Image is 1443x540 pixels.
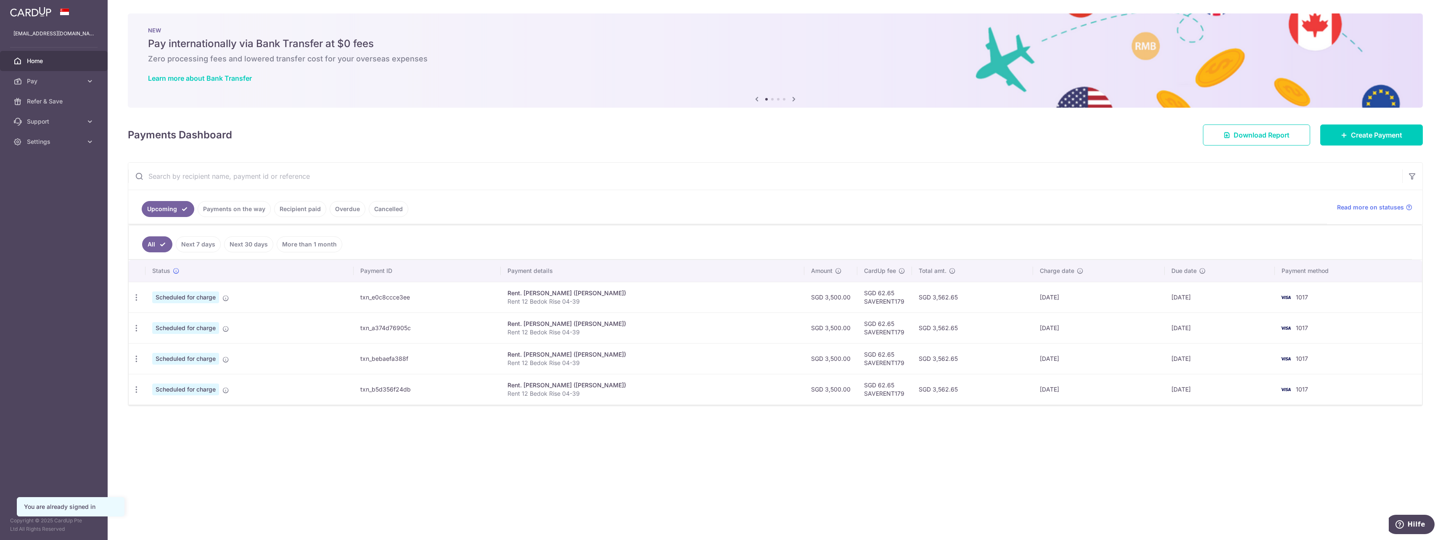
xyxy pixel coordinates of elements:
td: txn_e0c8ccce3ee [354,282,501,312]
td: SGD 62.65 SAVERENT179 [857,343,912,374]
td: SGD 3,562.65 [912,343,1033,374]
span: Total amt. [919,267,946,275]
span: 1017 [1296,294,1308,301]
td: txn_a374d76905c [354,312,501,343]
img: Bank transfer banner [128,13,1423,108]
span: Settings [27,138,82,146]
td: [DATE] [1033,312,1165,343]
span: 1017 [1296,386,1308,393]
td: txn_b5d356f24db [354,374,501,405]
span: Scheduled for charge [152,322,219,334]
img: Bank Card [1277,354,1294,364]
a: More than 1 month [277,236,342,252]
a: Recipient paid [274,201,326,217]
a: All [142,236,172,252]
span: Scheduled for charge [152,384,219,395]
th: Payment ID [354,260,501,282]
td: [DATE] [1165,374,1275,405]
img: CardUp [10,7,51,17]
span: Charge date [1040,267,1074,275]
input: Search by recipient name, payment id or reference [128,163,1402,190]
td: [DATE] [1033,374,1165,405]
span: Due date [1171,267,1197,275]
td: SGD 3,500.00 [804,343,857,374]
a: Create Payment [1320,124,1423,146]
span: Refer & Save [27,97,82,106]
span: Amount [811,267,832,275]
td: SGD 3,562.65 [912,374,1033,405]
a: Next 30 days [224,236,273,252]
span: Pay [27,77,82,85]
a: Cancelled [369,201,408,217]
span: CardUp fee [864,267,896,275]
h4: Payments Dashboard [128,127,232,143]
td: [DATE] [1033,343,1165,374]
td: SGD 3,562.65 [912,282,1033,312]
span: Home [27,57,82,65]
td: [DATE] [1165,312,1275,343]
div: Rent. [PERSON_NAME] ([PERSON_NAME]) [507,320,798,328]
td: SGD 62.65 SAVERENT179 [857,374,912,405]
img: Bank Card [1277,323,1294,333]
th: Payment details [501,260,805,282]
td: txn_bebaefa388f [354,343,501,374]
span: Support [27,117,82,126]
p: Rent 12 Bedok Rise 04-39 [507,328,798,336]
h5: Pay internationally via Bank Transfer at $0 fees [148,37,1403,50]
td: [DATE] [1165,282,1275,312]
td: SGD 3,500.00 [804,282,857,312]
img: Bank Card [1277,384,1294,394]
h6: Zero processing fees and lowered transfer cost for your overseas expenses [148,54,1403,64]
span: 1017 [1296,324,1308,331]
span: Scheduled for charge [152,291,219,303]
a: Read more on statuses [1337,203,1412,212]
span: Create Payment [1351,130,1402,140]
span: Scheduled for charge [152,353,219,365]
p: NEW [148,27,1403,34]
a: Learn more about Bank Transfer [148,74,252,82]
td: SGD 62.65 SAVERENT179 [857,282,912,312]
td: SGD 3,562.65 [912,312,1033,343]
p: [EMAIL_ADDRESS][DOMAIN_NAME] [13,29,94,38]
div: You are already signed in [24,503,117,511]
span: Download Report [1234,130,1290,140]
a: Download Report [1203,124,1310,146]
iframe: Öffnet ein Widget, in dem Sie weitere Informationen finden [1389,515,1435,536]
div: Rent. [PERSON_NAME] ([PERSON_NAME]) [507,381,798,389]
th: Payment method [1275,260,1422,282]
p: Rent 12 Bedok Rise 04-39 [507,297,798,306]
td: SGD 3,500.00 [804,312,857,343]
td: SGD 62.65 SAVERENT179 [857,312,912,343]
span: Status [152,267,170,275]
a: Payments on the way [198,201,271,217]
p: Rent 12 Bedok Rise 04-39 [507,359,798,367]
td: SGD 3,500.00 [804,374,857,405]
a: Upcoming [142,201,194,217]
a: Overdue [330,201,365,217]
img: Bank Card [1277,292,1294,302]
td: [DATE] [1033,282,1165,312]
span: Read more on statuses [1337,203,1404,212]
a: Next 7 days [176,236,221,252]
td: [DATE] [1165,343,1275,374]
span: 1017 [1296,355,1308,362]
div: Rent. [PERSON_NAME] ([PERSON_NAME]) [507,350,798,359]
p: Rent 12 Bedok Rise 04-39 [507,389,798,398]
div: Rent. [PERSON_NAME] ([PERSON_NAME]) [507,289,798,297]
